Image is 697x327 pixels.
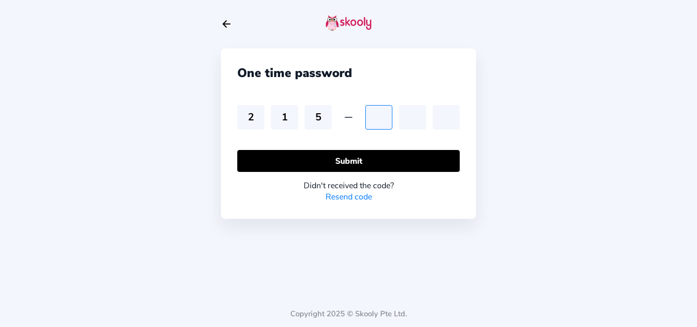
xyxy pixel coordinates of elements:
[237,65,460,81] div: One time password
[326,15,371,31] img: skooly-logo.png
[221,18,232,30] button: arrow back outline
[237,150,460,172] button: Submit
[342,111,355,123] ion-icon: remove outline
[237,180,460,191] div: Didn't received the code?
[326,191,372,203] a: Resend code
